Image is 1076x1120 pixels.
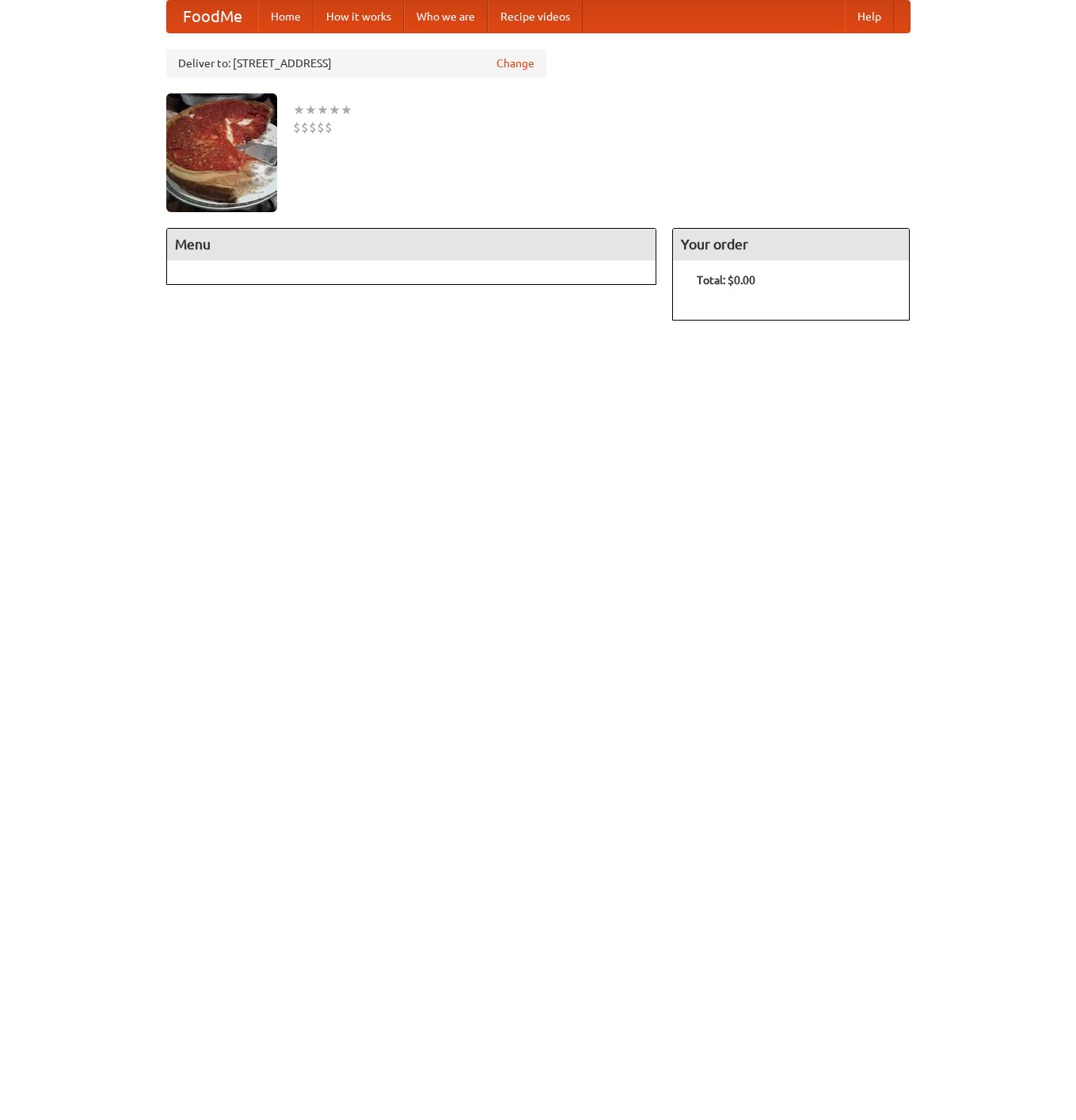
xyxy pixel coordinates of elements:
li: $ [325,119,333,136]
a: Change [496,55,534,71]
a: Home [258,1,314,32]
a: Help [845,1,894,32]
li: ★ [293,101,305,119]
li: $ [317,119,325,136]
b: Total: $0.00 [697,274,755,287]
h4: Menu [167,229,656,260]
a: FoodMe [167,1,258,32]
li: ★ [340,101,352,119]
li: ★ [329,101,340,119]
h4: Your order [673,229,909,260]
li: ★ [305,101,317,119]
li: $ [309,119,317,136]
a: Recipe videos [488,1,583,32]
li: $ [301,119,309,136]
a: Who we are [404,1,488,32]
img: angular.jpg [166,93,277,212]
a: How it works [314,1,404,32]
li: $ [293,119,301,136]
li: ★ [317,101,329,119]
div: Deliver to: [STREET_ADDRESS] [166,49,546,78]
